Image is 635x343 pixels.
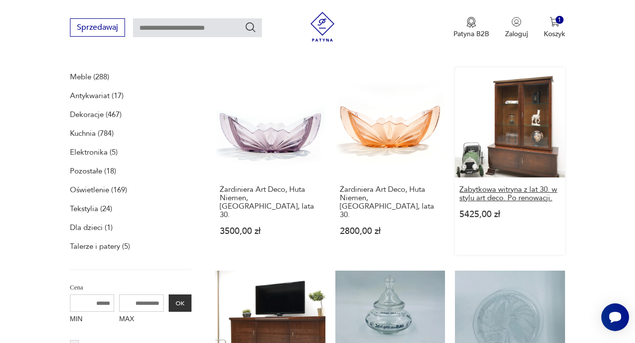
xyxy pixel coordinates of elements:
p: 3500,00 zł [220,227,321,235]
button: Patyna B2B [453,17,489,39]
img: Ikonka użytkownika [511,17,521,27]
button: OK [169,294,191,312]
a: Dekoracje (467) [70,108,122,121]
img: Ikona medalu [466,17,476,28]
h3: Żardiniera Art Deco, Huta Niemen, [GEOGRAPHIC_DATA], lata 30. [340,185,441,219]
p: 5425,00 zł [459,210,561,219]
a: Antykwariat (17) [70,89,124,103]
a: Żardiniera Art Deco, Huta Niemen, Polska, lata 30.Żardiniera Art Deco, Huta Niemen, [GEOGRAPHIC_D... [215,67,325,255]
label: MIN [70,312,115,328]
button: 1Koszyk [544,17,565,39]
a: Oświetlenie (169) [70,183,127,197]
p: Koszyk [544,29,565,39]
a: Kuchnia (784) [70,126,114,140]
a: Sprzedawaj [70,25,125,32]
label: MAX [119,312,164,328]
a: Ikona medaluPatyna B2B [453,17,489,39]
img: Ikona koszyka [550,17,560,27]
a: Zabytkowa witryna z lat 30. w stylu art deco. Po renowacji.Zabytkowa witryna z lat 30. w stylu ar... [455,67,565,255]
button: Szukaj [245,21,256,33]
p: Zaloguj [505,29,528,39]
img: Patyna - sklep z meblami i dekoracjami vintage [308,12,337,42]
p: Patyna B2B [453,29,489,39]
h3: Zabytkowa witryna z lat 30. w stylu art deco. Po renowacji. [459,185,561,202]
p: Cena [70,282,191,293]
a: Dla dzieci (1) [70,221,113,234]
button: Zaloguj [505,17,528,39]
a: Elektronika (5) [70,145,118,159]
div: 1 [556,16,564,24]
p: 2800,00 zł [340,227,441,235]
button: Sprzedawaj [70,18,125,37]
a: Tekstylia (24) [70,202,112,216]
h3: Żardiniera Art Deco, Huta Niemen, [GEOGRAPHIC_DATA], lata 30. [220,185,321,219]
a: Pozostałe (18) [70,164,116,178]
a: Żardiniera Art Deco, Huta Niemen, Polska, lata 30.Żardiniera Art Deco, Huta Niemen, [GEOGRAPHIC_D... [335,67,445,255]
a: Meble (288) [70,70,109,84]
a: Talerze i patery (5) [70,239,130,253]
iframe: Smartsupp widget button [601,303,629,331]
